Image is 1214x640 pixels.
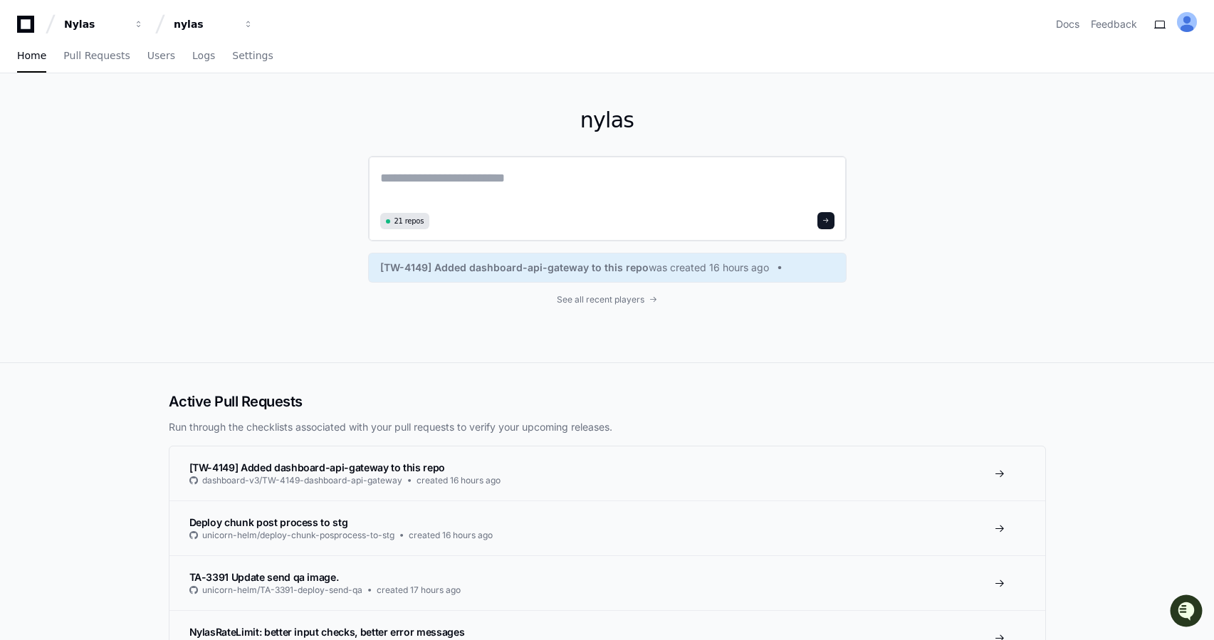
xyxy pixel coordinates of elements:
img: ALV-UjU-Uivu_cc8zlDcn2c9MNEgVYayUocKx0gHV_Yy_SMunaAAd7JZxK5fgww1Mi-cdUJK5q-hvUHnPErhbMG5W0ta4bF9-... [1177,12,1197,32]
a: Powered byPylon [100,149,172,160]
p: Run through the checklists associated with your pull requests to verify your upcoming releases. [169,420,1046,434]
img: PlayerZero [14,14,43,43]
a: TA-3391 Update send qa image.unicorn-helm/TA-3391-deploy-send-qacreated 17 hours ago [169,555,1045,610]
h1: nylas [368,107,847,133]
span: created 16 hours ago [417,475,501,486]
a: Users [147,40,175,73]
span: Pull Requests [63,51,130,60]
span: created 16 hours ago [409,530,493,541]
span: unicorn-helm/deploy-chunk-posprocess-to-stg [202,530,394,541]
div: Nylas [64,17,125,31]
button: Feedback [1091,17,1137,31]
span: [TW-4149] Added dashboard-api-gateway to this repo [380,261,649,275]
a: Settings [232,40,273,73]
span: Settings [232,51,273,60]
span: Users [147,51,175,60]
span: TA-3391 Update send qa image. [189,571,339,583]
button: Nylas [58,11,150,37]
span: [TW-4149] Added dashboard-api-gateway to this repo [189,461,446,473]
a: [TW-4149] Added dashboard-api-gateway to this repodashboard-v3/TW-4149-dashboard-api-gatewaycreat... [169,446,1045,500]
span: Pylon [142,149,172,160]
span: Home [17,51,46,60]
a: See all recent players [368,294,847,305]
div: Welcome [14,57,259,80]
span: was created 16 hours ago [649,261,769,275]
button: nylas [168,11,259,37]
span: unicorn-helm/TA-3391-deploy-send-qa [202,584,362,596]
span: See all recent players [557,294,644,305]
a: Logs [192,40,215,73]
a: Docs [1056,17,1079,31]
span: NylasRateLimit: better input checks, better error messages [189,626,465,638]
span: created 17 hours ago [377,584,461,596]
span: dashboard-v3/TW-4149-dashboard-api-gateway [202,475,402,486]
button: Start new chat [242,110,259,127]
img: 1756235613930-3d25f9e4-fa56-45dd-b3ad-e072dfbd1548 [14,106,40,132]
a: [TW-4149] Added dashboard-api-gateway to this repowas created 16 hours ago [380,261,834,275]
span: Deploy chunk post process to stg [189,516,348,528]
a: Pull Requests [63,40,130,73]
span: 21 repos [394,216,424,226]
span: Logs [192,51,215,60]
div: nylas [174,17,235,31]
div: Start new chat [48,106,234,120]
div: We're available if you need us! [48,120,180,132]
iframe: Open customer support [1168,593,1207,631]
h2: Active Pull Requests [169,392,1046,411]
a: Home [17,40,46,73]
a: Deploy chunk post process to stgunicorn-helm/deploy-chunk-posprocess-to-stgcreated 16 hours ago [169,500,1045,555]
